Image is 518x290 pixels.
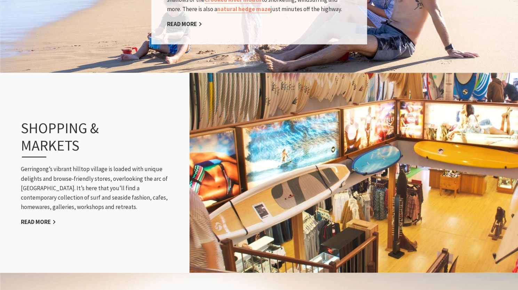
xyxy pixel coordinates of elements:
[167,20,202,28] a: Read More
[21,119,157,158] h3: Shopping & Markets
[217,5,271,13] a: natural hedge maze
[21,218,56,226] a: Read More
[21,164,172,211] p: Gerringong’s vibrant hilltop village is loaded with unique delights and browse-friendly stores, o...
[189,72,518,274] img: Natural Necessity Shop Upstairs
